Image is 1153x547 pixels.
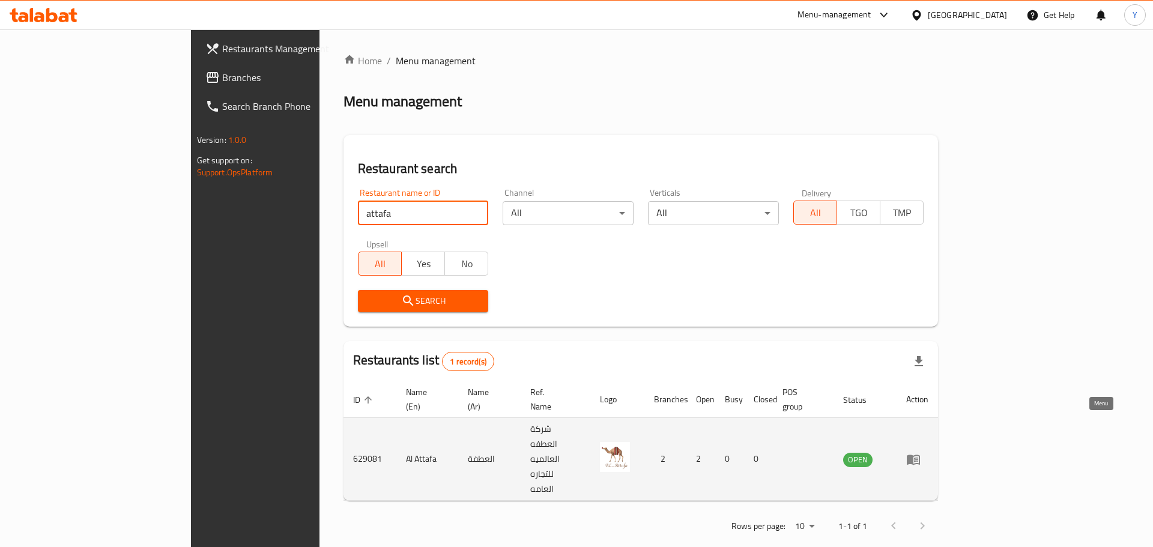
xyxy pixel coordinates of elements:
[1133,8,1137,22] span: Y
[802,189,832,197] label: Delivery
[797,8,871,22] div: Menu-management
[644,418,686,501] td: 2
[644,381,686,418] th: Branches
[521,418,590,501] td: شركة العطفه العالميه للتجاره العامه
[197,153,252,168] span: Get support on:
[353,351,494,371] h2: Restaurants list
[842,204,876,222] span: TGO
[401,252,445,276] button: Yes
[196,34,384,63] a: Restaurants Management
[197,165,273,180] a: Support.OpsPlatform
[363,255,397,273] span: All
[358,290,489,312] button: Search
[904,347,933,376] div: Export file
[406,385,444,414] span: Name (En)
[443,356,494,367] span: 1 record(s)
[222,99,374,113] span: Search Branch Phone
[343,92,462,111] h2: Menu management
[928,8,1007,22] div: [GEOGRAPHIC_DATA]
[744,381,773,418] th: Closed
[396,53,476,68] span: Menu management
[648,201,779,225] div: All
[444,252,488,276] button: No
[686,418,715,501] td: 2
[790,518,819,536] div: Rows per page:
[343,381,939,501] table: enhanced table
[468,385,506,414] span: Name (Ar)
[793,201,837,225] button: All
[450,255,483,273] span: No
[396,418,459,501] td: Al Attafa
[407,255,440,273] span: Yes
[366,240,389,248] label: Upsell
[590,381,644,418] th: Logo
[387,53,391,68] li: /
[196,92,384,121] a: Search Branch Phone
[715,381,744,418] th: Busy
[799,204,832,222] span: All
[343,53,939,68] nav: breadcrumb
[368,294,479,309] span: Search
[731,519,785,534] p: Rows per page:
[897,381,938,418] th: Action
[782,385,820,414] span: POS group
[358,252,402,276] button: All
[228,132,247,148] span: 1.0.0
[197,132,226,148] span: Version:
[353,393,376,407] span: ID
[358,160,924,178] h2: Restaurant search
[222,70,374,85] span: Branches
[744,418,773,501] td: 0
[843,393,882,407] span: Status
[838,519,867,534] p: 1-1 of 1
[196,63,384,92] a: Branches
[837,201,880,225] button: TGO
[530,385,576,414] span: Ref. Name
[880,201,924,225] button: TMP
[885,204,919,222] span: TMP
[458,418,520,501] td: العطفة
[442,352,494,371] div: Total records count
[222,41,374,56] span: Restaurants Management
[600,442,630,472] img: Al Attafa
[503,201,634,225] div: All
[715,418,744,501] td: 0
[686,381,715,418] th: Open
[843,453,873,467] span: OPEN
[358,201,489,225] input: Search for restaurant name or ID..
